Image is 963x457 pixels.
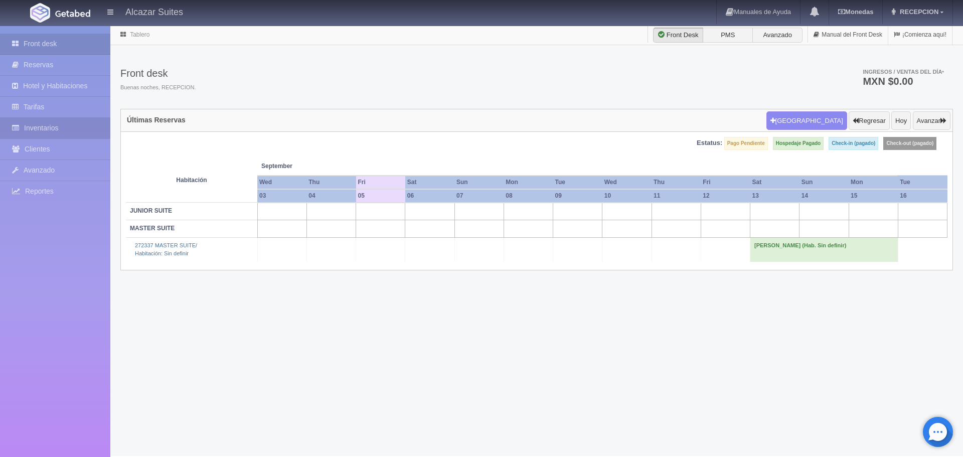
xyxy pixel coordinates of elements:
label: PMS [703,28,753,43]
a: Tablero [130,31,149,38]
label: Hospedaje Pagado [773,137,824,150]
a: ¡Comienza aquí! [888,25,952,45]
th: Tue [553,176,602,189]
img: Getabed [30,3,50,23]
th: Sun [454,176,504,189]
h4: Últimas Reservas [127,116,186,124]
h3: MXN $0.00 [863,76,944,86]
th: 10 [602,189,652,203]
label: Check-in (pagado) [829,137,878,150]
th: 15 [849,189,898,203]
label: Avanzado [752,28,802,43]
th: 13 [750,189,799,203]
th: Fri [701,176,750,189]
button: [GEOGRAPHIC_DATA] [766,111,847,130]
button: Hoy [891,111,911,130]
button: Regresar [849,111,889,130]
th: 08 [504,189,553,203]
th: Thu [306,176,356,189]
b: MASTER SUITE [130,225,175,232]
th: 12 [701,189,750,203]
th: Sat [750,176,799,189]
th: 03 [257,189,306,203]
b: JUNIOR SUITE [130,207,172,214]
th: 06 [405,189,454,203]
th: 04 [306,189,356,203]
span: Buenas noches, RECEPCION. [120,84,196,92]
th: Sun [799,176,849,189]
button: Avanzar [913,111,950,130]
th: Wed [602,176,652,189]
a: Manual del Front Desk [808,25,888,45]
th: Thu [652,176,701,189]
th: Mon [849,176,898,189]
th: Fri [356,176,405,189]
th: 16 [898,189,947,203]
label: Estatus: [697,138,722,148]
th: 14 [799,189,849,203]
span: Ingresos / Ventas del día [863,69,944,75]
th: Sat [405,176,454,189]
img: Getabed [55,10,90,17]
th: 09 [553,189,602,203]
th: 11 [652,189,701,203]
th: Mon [504,176,553,189]
th: Wed [257,176,306,189]
td: [PERSON_NAME] (Hab. Sin definir) [750,238,898,262]
h3: Front desk [120,68,196,79]
a: 272337 MASTER SUITE/Habitación: Sin definir [135,242,197,256]
th: 05 [356,189,405,203]
span: September [261,162,352,171]
label: Check-out (pagado) [883,137,936,150]
th: Tue [898,176,947,189]
h4: Alcazar Suites [125,5,183,18]
b: Monedas [838,8,873,16]
span: RECEPCION [897,8,938,16]
label: Front Desk [653,28,703,43]
strong: Habitación [176,177,207,184]
label: Pago Pendiente [724,137,768,150]
th: 07 [454,189,504,203]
